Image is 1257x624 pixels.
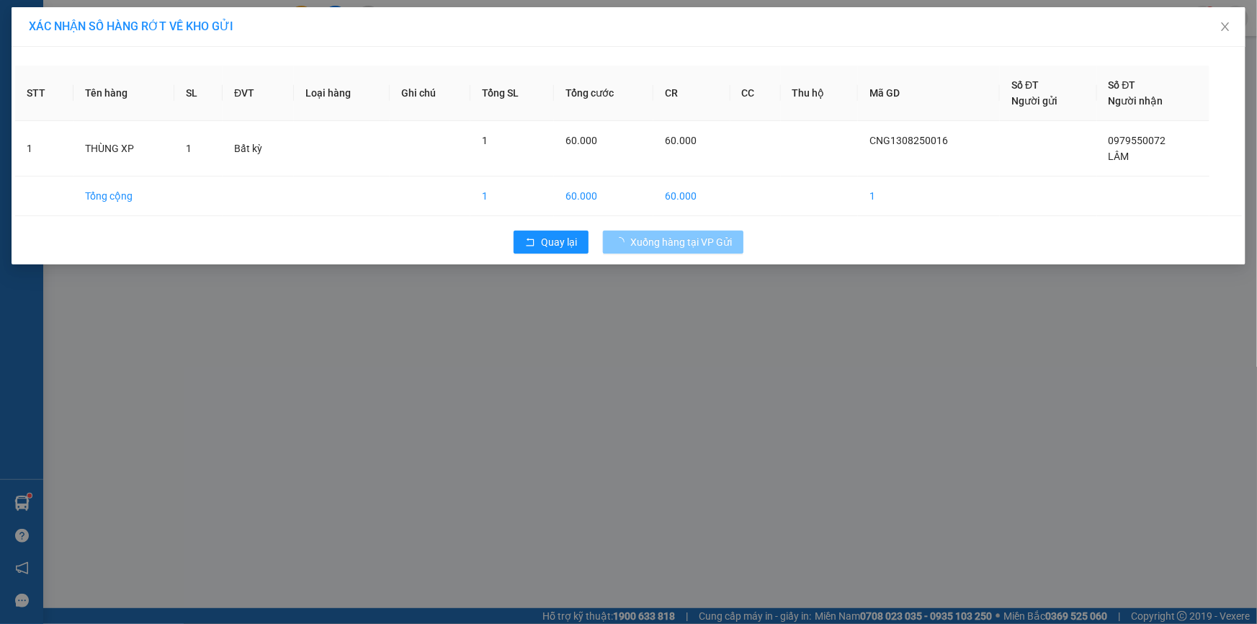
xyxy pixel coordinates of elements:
[390,66,470,121] th: Ghi chú
[554,66,653,121] th: Tổng cước
[12,12,84,47] div: Cầu Ngang
[94,45,240,62] div: LÂM
[73,121,174,177] td: THÙNG XP
[174,66,223,121] th: SL
[541,234,577,250] span: Quay lại
[470,66,554,121] th: Tổng SL
[94,62,240,82] div: 0979550072
[665,135,697,146] span: 60.000
[653,66,730,121] th: CR
[630,234,732,250] span: Xuống hàng tại VP Gửi
[73,66,174,121] th: Tên hàng
[15,66,73,121] th: STT
[29,19,233,33] span: XÁC NHẬN SỐ HÀNG RỚT VỀ KHO GỬI
[603,231,743,254] button: Xuống hàng tại VP Gửi
[614,237,630,247] span: loading
[1109,79,1136,91] span: Số ĐT
[858,177,1000,216] td: 1
[223,121,294,177] td: Bất kỳ
[869,135,948,146] span: CNG1308250016
[73,177,174,216] td: Tổng cộng
[554,177,653,216] td: 60.000
[15,121,73,177] td: 1
[565,135,597,146] span: 60.000
[11,92,33,107] span: CR :
[1109,135,1166,146] span: 0979550072
[858,66,1000,121] th: Mã GD
[294,66,390,121] th: Loại hàng
[12,14,35,29] span: Gửi:
[1011,79,1039,91] span: Số ĐT
[1109,151,1129,162] span: LÂM
[1220,21,1231,32] span: close
[525,237,535,249] span: rollback
[781,66,859,121] th: Thu hộ
[1205,7,1245,48] button: Close
[730,66,781,121] th: CC
[514,231,589,254] button: rollbackQuay lại
[223,66,294,121] th: ĐVT
[470,177,554,216] td: 1
[1109,95,1163,107] span: Người nhận
[482,135,488,146] span: 1
[186,143,192,154] span: 1
[11,91,86,108] div: 50.000
[653,177,730,216] td: 60.000
[94,12,128,27] span: Nhận:
[1011,95,1057,107] span: Người gửi
[94,12,240,45] div: [GEOGRAPHIC_DATA]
